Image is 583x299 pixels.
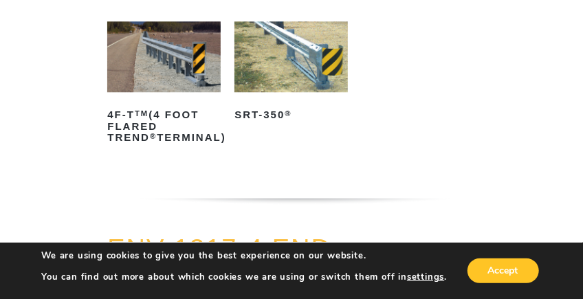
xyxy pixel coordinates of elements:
sup: ® [150,132,157,140]
button: Accept [467,258,539,283]
a: 4F-TTM(4 Foot Flared TREND®Terminal) [107,21,221,148]
button: settings [407,271,444,283]
h2: 4F-T (4 Foot Flared TREND Terminal) [107,104,221,149]
sup: ® [285,109,291,118]
p: We are using cookies to give you the best experience on our website. [41,250,447,262]
p: You can find out more about which cookies we are using or switch them off in . [41,271,447,283]
sup: TM [135,109,148,118]
a: SRT-350® [234,21,348,126]
h2: SRT-350 [234,104,348,126]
